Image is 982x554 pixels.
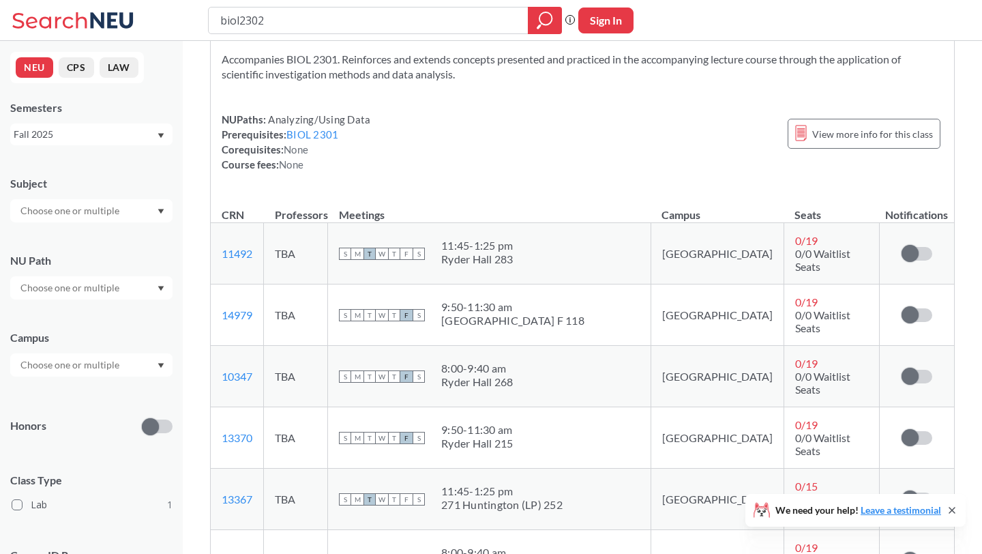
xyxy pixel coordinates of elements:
[10,100,173,115] div: Semesters
[413,248,425,260] span: S
[537,11,553,30] svg: magnifying glass
[222,52,943,82] section: Accompanies BIOL 2301. Reinforces and extends concepts presented and practiced in the accompanyin...
[59,57,94,78] button: CPS
[328,194,651,223] th: Meetings
[376,370,388,383] span: W
[219,9,518,32] input: Class, professor, course number, "phrase"
[441,314,584,327] div: [GEOGRAPHIC_DATA] F 118
[351,309,363,321] span: M
[339,432,351,444] span: S
[775,506,941,515] span: We need your help!
[400,370,413,383] span: F
[158,133,164,138] svg: Dropdown arrow
[158,209,164,214] svg: Dropdown arrow
[10,123,173,145] div: Fall 2025Dropdown arrow
[880,194,954,223] th: Notifications
[222,370,252,383] a: 10347
[158,286,164,291] svg: Dropdown arrow
[279,158,303,171] span: None
[10,176,173,191] div: Subject
[222,112,370,172] div: NUPaths: Prerequisites: Corequisites: Course fees:
[363,493,376,506] span: T
[339,370,351,383] span: S
[651,223,784,285] td: [GEOGRAPHIC_DATA]
[10,330,173,345] div: Campus
[14,203,128,219] input: Choose one or multiple
[222,308,252,321] a: 14979
[795,357,818,370] span: 0 / 19
[578,8,634,33] button: Sign In
[441,362,514,375] div: 8:00 - 9:40 am
[413,370,425,383] span: S
[222,247,252,260] a: 11492
[400,248,413,260] span: F
[388,493,400,506] span: T
[264,407,328,469] td: TBA
[351,432,363,444] span: M
[651,407,784,469] td: [GEOGRAPHIC_DATA]
[16,57,53,78] button: NEU
[795,295,818,308] span: 0 / 19
[10,199,173,222] div: Dropdown arrow
[795,308,850,334] span: 0/0 Waitlist Seats
[339,493,351,506] span: S
[286,128,338,141] a: BIOL 2301
[413,493,425,506] span: S
[441,252,514,266] div: Ryder Hall 283
[388,432,400,444] span: T
[222,493,252,506] a: 13367
[388,248,400,260] span: T
[795,247,850,273] span: 0/0 Waitlist Seats
[264,194,328,223] th: Professors
[363,370,376,383] span: T
[351,493,363,506] span: M
[284,143,308,156] span: None
[100,57,138,78] button: LAW
[441,423,514,437] div: 9:50 - 11:30 am
[351,370,363,383] span: M
[10,473,173,488] span: Class Type
[339,248,351,260] span: S
[795,418,818,431] span: 0 / 19
[264,223,328,285] td: TBA
[795,493,850,519] span: 0/0 Waitlist Seats
[339,309,351,321] span: S
[10,276,173,300] div: Dropdown arrow
[651,194,784,223] th: Campus
[264,285,328,346] td: TBA
[651,469,784,530] td: [GEOGRAPHIC_DATA]
[10,353,173,377] div: Dropdown arrow
[651,346,784,407] td: [GEOGRAPHIC_DATA]
[14,280,128,296] input: Choose one or multiple
[413,432,425,444] span: S
[400,432,413,444] span: F
[363,248,376,260] span: T
[363,432,376,444] span: T
[388,370,400,383] span: T
[222,431,252,444] a: 13370
[651,285,784,346] td: [GEOGRAPHIC_DATA]
[812,126,933,143] span: View more info for this class
[167,497,173,512] span: 1
[266,113,370,126] span: Analyzing/Using Data
[528,7,562,34] div: magnifying glass
[795,234,818,247] span: 0 / 19
[861,504,941,516] a: Leave a testimonial
[400,309,413,321] span: F
[441,375,514,389] div: Ryder Hall 268
[222,207,244,222] div: CRN
[441,300,584,314] div: 9:50 - 11:30 am
[14,357,128,373] input: Choose one or multiple
[784,194,879,223] th: Seats
[388,309,400,321] span: T
[14,127,156,142] div: Fall 2025
[363,309,376,321] span: T
[413,309,425,321] span: S
[264,469,328,530] td: TBA
[441,484,563,498] div: 11:45 - 1:25 pm
[376,309,388,321] span: W
[441,437,514,450] div: Ryder Hall 215
[264,346,328,407] td: TBA
[158,363,164,368] svg: Dropdown arrow
[12,496,173,514] label: Lab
